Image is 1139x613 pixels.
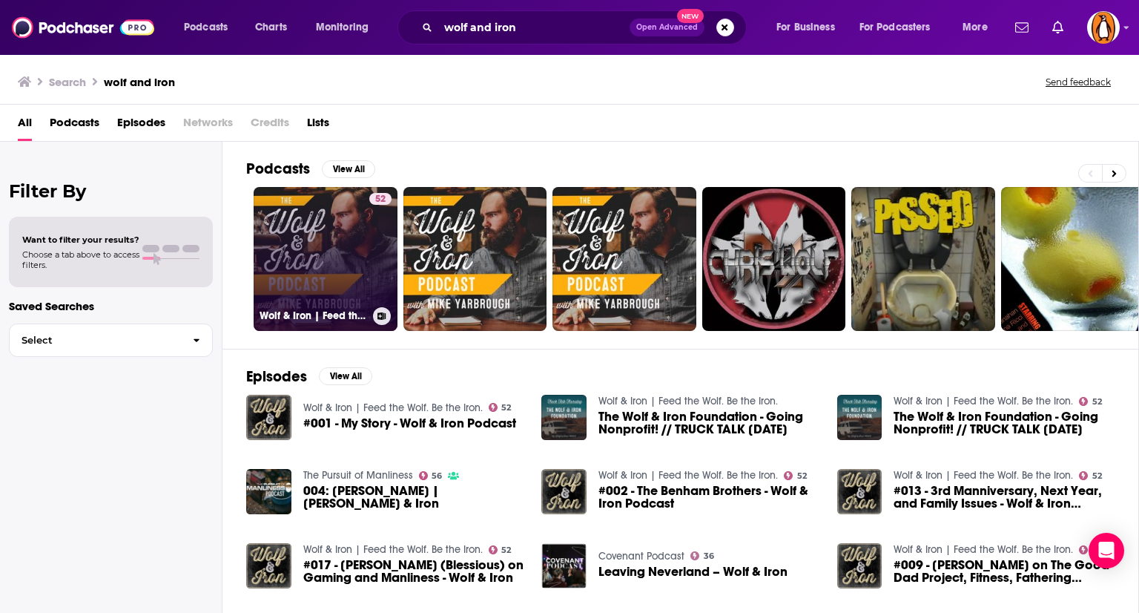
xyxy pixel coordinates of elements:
a: 52 [489,545,512,554]
a: The Wolf & Iron Foundation - Going Nonprofit! // TRUCK TALK THURSDAY [894,410,1115,436]
a: EpisodesView All [246,367,372,386]
h2: Episodes [246,367,307,386]
a: 52Wolf & Iron | Feed the Wolf. Be the Iron. [254,187,397,331]
span: Open Advanced [636,24,698,31]
img: The Wolf & Iron Foundation - Going Nonprofit! // TRUCK TALK THURSDAY [541,395,587,440]
div: Open Intercom Messenger [1089,533,1124,568]
button: open menu [306,16,388,39]
a: Wolf & Iron | Feed the Wolf. Be the Iron. [303,401,483,414]
h3: Search [49,75,86,89]
input: Search podcasts, credits, & more... [438,16,630,39]
span: 52 [501,547,511,554]
a: All [18,111,32,141]
span: 56 [432,473,442,479]
button: Send feedback [1041,76,1115,88]
a: #013 - 3rd Manniversary, Next Year, and Family Issues - Wolf & Iron Podcast [894,485,1115,510]
h3: Wolf & Iron | Feed the Wolf. Be the Iron. [260,309,367,322]
span: Charts [255,17,287,38]
a: Wolf & Iron | Feed the Wolf. Be the Iron. [894,469,1073,482]
img: 004: Mike Yarbrough | Wolf & Iron [246,469,291,514]
img: User Profile [1087,11,1120,44]
button: Select [9,324,213,357]
span: Monitoring [316,17,369,38]
span: Choose a tab above to access filters. [22,249,139,270]
span: 52 [501,404,511,411]
button: Show profile menu [1087,11,1120,44]
img: The Wolf & Iron Foundation - Going Nonprofit! // TRUCK TALK THURSDAY [837,395,882,440]
span: #009 - [PERSON_NAME] on The Good Dad Project, Fitness, Fathering Forward - Wolf & Iron Podcast [894,559,1115,584]
span: The Wolf & Iron Foundation - Going Nonprofit! // TRUCK TALK [DATE] [598,410,819,436]
img: #017 - Kyle Blessing (Blessious) on Gaming and Manliness - Wolf & Iron [246,543,291,589]
span: 004: [PERSON_NAME] | [PERSON_NAME] & Iron [303,485,524,510]
span: 52 [797,473,807,479]
a: Wolf & Iron | Feed the Wolf. Be the Iron. [303,543,483,556]
img: Leaving Neverland – Wolf & Iron [541,543,587,589]
a: Leaving Neverland – Wolf & Iron [598,566,788,578]
a: Wolf & Iron | Feed the Wolf. Be the Iron. [894,395,1073,407]
span: More [963,17,988,38]
span: Credits [251,111,289,141]
a: Lists [307,111,329,141]
a: Covenant Podcast [598,550,684,563]
span: For Business [776,17,835,38]
a: Charts [245,16,296,39]
img: Podchaser - Follow, Share and Rate Podcasts [12,13,154,42]
button: open menu [952,16,1006,39]
button: View All [322,160,375,178]
span: The Wolf & Iron Foundation - Going Nonprofit! // TRUCK TALK [DATE] [894,410,1115,436]
img: #009 - Larry Hagner on The Good Dad Project, Fitness, Fathering Forward - Wolf & Iron Podcast [837,543,882,589]
a: 52 [784,471,807,480]
span: Podcasts [184,17,228,38]
span: Want to filter your results? [22,235,139,245]
button: Open AdvancedNew [630,19,704,36]
span: New [677,9,704,23]
a: 004: Mike Yarbrough | Wolf & Iron [303,485,524,510]
a: #002 - The Benham Brothers - Wolf & Iron Podcast [598,485,819,510]
h2: Filter By [9,180,213,202]
a: Wolf & Iron | Feed the Wolf. Be the Iron. [894,543,1073,556]
h2: Podcasts [246,160,310,178]
a: Wolf & Iron | Feed the Wolf. Be the Iron. [598,395,778,407]
a: 56 [419,471,443,480]
a: 52 [1079,471,1102,480]
a: 52 [369,193,392,205]
img: #002 - The Benham Brothers - Wolf & Iron Podcast [541,469,587,514]
a: #001 - My Story - Wolf & Iron Podcast [303,417,516,430]
h3: wolf and iron [104,75,175,89]
a: 52 [1079,545,1102,554]
a: 52 [1079,397,1102,406]
p: Saved Searches [9,299,213,313]
span: 52 [1092,399,1102,405]
a: Show notifications dropdown [1009,15,1034,40]
button: View All [319,367,372,385]
button: open menu [174,16,247,39]
a: #009 - Larry Hagner on The Good Dad Project, Fitness, Fathering Forward - Wolf & Iron Podcast [894,559,1115,584]
span: 52 [375,192,386,207]
span: #017 - [PERSON_NAME] (Blessious) on Gaming and Manliness - Wolf & Iron [303,559,524,584]
a: The Pursuit of Manliness [303,469,413,482]
a: Show notifications dropdown [1046,15,1069,40]
img: #013 - 3rd Manniversary, Next Year, and Family Issues - Wolf & Iron Podcast [837,469,882,514]
img: #001 - My Story - Wolf & Iron Podcast [246,395,291,440]
button: open menu [850,16,952,39]
a: Podcasts [50,111,99,141]
a: PodcastsView All [246,160,375,178]
span: 52 [1092,473,1102,479]
a: Episodes [117,111,165,141]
